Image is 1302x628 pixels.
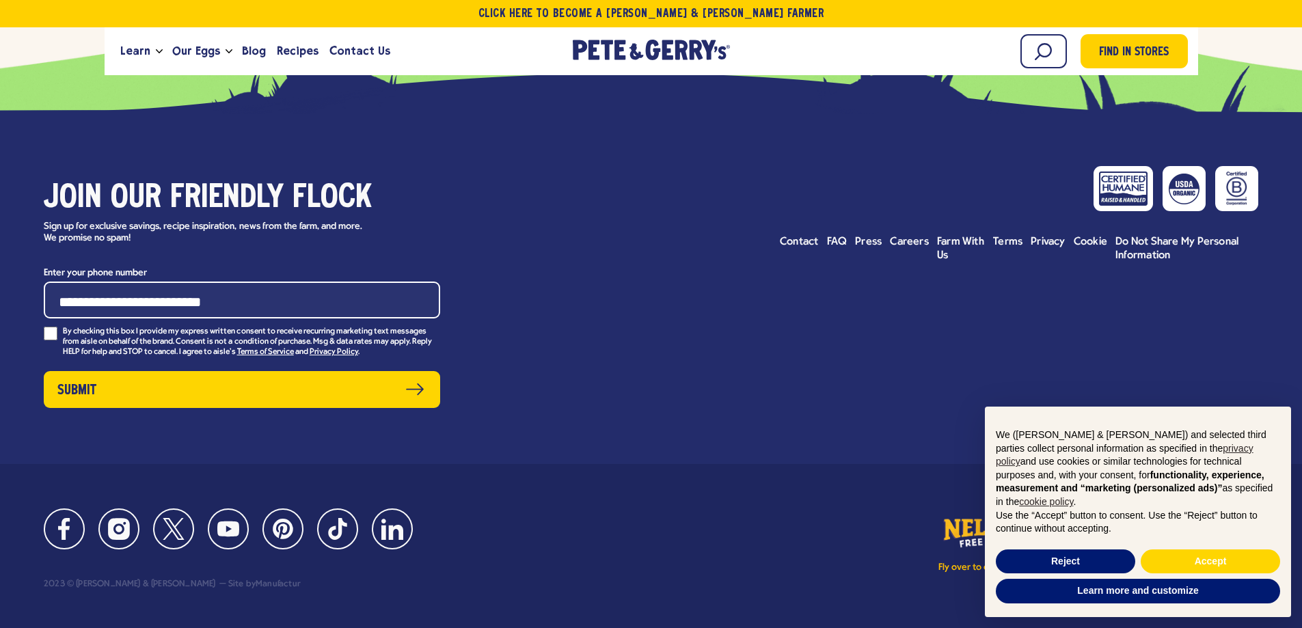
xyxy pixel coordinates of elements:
[937,236,984,261] span: Farm With Us
[996,428,1280,509] p: We ([PERSON_NAME] & [PERSON_NAME]) and selected third parties collect personal information as spe...
[938,563,1040,573] p: Fly over to our sister site
[1031,235,1066,249] a: Privacy
[780,235,819,249] a: Contact
[167,33,226,70] a: Our Eggs
[1031,236,1066,247] span: Privacy
[271,33,324,70] a: Recipes
[993,236,1022,247] span: Terms
[1074,235,1107,249] a: Cookie
[996,579,1280,603] button: Learn more and customize
[1074,236,1107,247] span: Cookie
[1141,549,1280,574] button: Accept
[156,49,163,54] button: Open the dropdown menu for Learn
[44,221,375,245] p: Sign up for exclusive savings, recipe inspiration, news from the farm, and more. We promise no spam!
[63,327,440,357] p: By checking this box I provide my express written consent to receive recurring marketing text mes...
[1115,235,1258,262] a: Do Not Share My Personal Information
[310,348,358,357] a: Privacy Policy
[218,579,301,589] div: Site by
[855,236,882,247] span: Press
[827,235,847,249] a: FAQ
[44,180,440,218] h3: Join our friendly flock
[237,348,294,357] a: Terms of Service
[855,235,882,249] a: Press
[938,513,1040,573] a: Fly over to our sister site
[226,49,232,54] button: Open the dropdown menu for Our Eggs
[44,371,440,408] button: Submit
[242,42,266,59] span: Blog
[890,235,929,249] a: Careers
[277,42,318,59] span: Recipes
[937,235,985,262] a: Farm With Us
[996,509,1280,536] p: Use the “Accept” button to consent. Use the “Reject” button to continue without accepting.
[44,579,215,589] div: 2023 © [PERSON_NAME] & [PERSON_NAME]
[324,33,396,70] a: Contact Us
[172,42,220,59] span: Our Eggs
[44,264,440,282] label: Enter your phone number
[256,579,301,589] a: Manufactur
[993,235,1022,249] a: Terms
[890,236,929,247] span: Careers
[780,235,1258,262] ul: Footer menu
[236,33,271,70] a: Blog
[1081,34,1188,68] a: Find in Stores
[44,327,57,340] input: By checking this box I provide my express written consent to receive recurring marketing text mes...
[1099,44,1169,62] span: Find in Stores
[1115,236,1238,261] span: Do Not Share My Personal Information
[329,42,390,59] span: Contact Us
[120,42,150,59] span: Learn
[827,236,847,247] span: FAQ
[1020,34,1067,68] input: Search
[780,236,819,247] span: Contact
[115,33,156,70] a: Learn
[996,549,1135,574] button: Reject
[1019,496,1073,507] a: cookie policy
